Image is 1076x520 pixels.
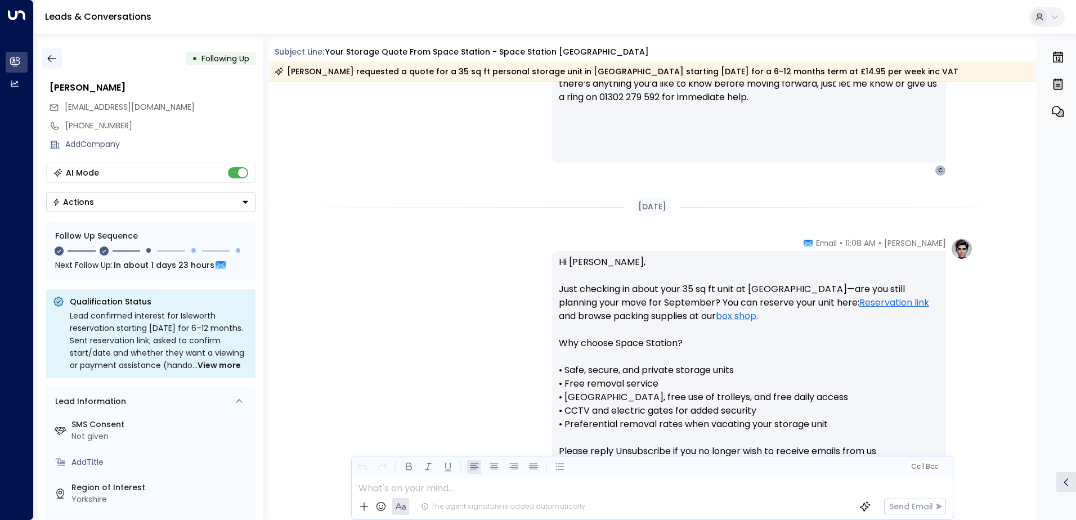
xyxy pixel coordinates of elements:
[559,255,939,472] p: Hi [PERSON_NAME], Just checking in about your 35 sq ft unit at [GEOGRAPHIC_DATA]—are you still pl...
[845,237,876,249] span: 11:08 AM
[65,101,195,113] span: [EMAIL_ADDRESS][DOMAIN_NAME]
[52,197,94,207] div: Actions
[45,10,151,23] a: Leads & Conversations
[906,461,942,472] button: Cc|Bcc
[55,230,246,242] div: Follow Up Sequence
[71,482,251,494] label: Region of Interest
[634,199,671,215] div: [DATE]
[201,53,249,64] span: Following Up
[716,310,756,323] a: box shop
[951,237,973,260] img: profile-logo.png
[935,165,946,176] div: C
[198,359,241,371] span: View more
[55,259,246,271] div: Next Follow Up:
[65,101,195,113] span: chloe.woodhouse96@icloud.com
[46,192,255,212] button: Actions
[71,456,251,468] div: AddTitle
[70,296,249,307] p: Qualification Status
[275,46,324,57] span: Subject Line:
[911,463,938,470] span: Cc Bcc
[65,138,255,150] div: AddCompany
[71,494,251,505] div: Yorkshire
[51,396,126,407] div: Lead Information
[840,237,842,249] span: •
[325,46,649,58] div: Your storage quote from Space Station - Space Station [GEOGRAPHIC_DATA]
[421,501,585,512] div: The agent signature is added automatically
[355,460,369,474] button: Undo
[70,310,249,371] div: Lead confirmed interest for Isleworth reservation starting [DATE] for 6–12 months. Sent reservati...
[50,81,255,95] div: [PERSON_NAME]
[71,431,251,442] div: Not given
[192,48,198,69] div: •
[375,460,389,474] button: Redo
[114,259,214,271] span: In about 1 days 23 hours
[878,237,881,249] span: •
[884,237,946,249] span: [PERSON_NAME]
[859,296,929,310] a: Reservation link
[275,66,958,77] div: [PERSON_NAME] requested a quote for a 35 sq ft personal storage unit in [GEOGRAPHIC_DATA] startin...
[66,167,99,178] div: AI Mode
[65,120,255,132] div: [PHONE_NUMBER]
[71,419,251,431] label: SMS Consent
[46,192,255,212] div: Button group with a nested menu
[816,237,837,249] span: Email
[922,463,924,470] span: |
